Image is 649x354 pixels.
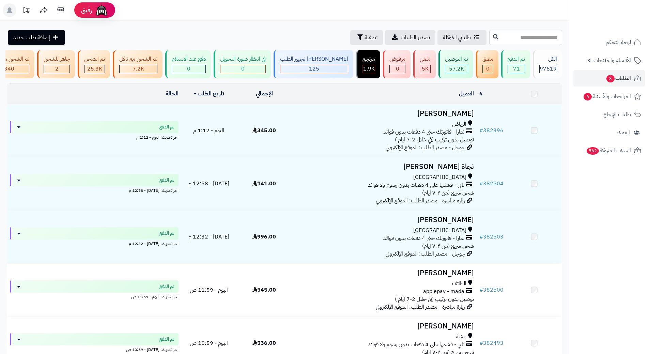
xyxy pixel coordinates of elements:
[479,286,483,294] span: #
[508,55,525,63] div: تم الدفع
[500,50,531,78] a: تم الدفع 71
[390,65,405,73] div: 0
[355,50,382,78] a: مرتجع 1.9K
[256,90,273,98] a: الإجمالي
[220,55,266,63] div: في انتظار صورة التحويل
[422,65,429,73] span: 5K
[479,180,504,188] a: #382504
[18,3,35,19] a: تحديثات المنصة
[252,180,276,188] span: 141.00
[459,90,474,98] a: العميل
[10,293,179,300] div: اخر تحديث: اليوم - 11:59 ص
[479,339,483,347] span: #
[382,50,412,78] a: مرفوض 0
[437,30,486,45] a: طلباتي المُوكلة
[166,90,179,98] a: الحالة
[309,65,319,73] span: 125
[479,286,504,294] a: #382500
[583,92,631,101] span: المراجعات والأسئلة
[10,240,179,247] div: اخر تحديث: [DATE] - 12:32 م
[573,70,645,87] a: الطلبات3
[159,124,174,130] span: تم الدفع
[587,147,599,155] span: 562
[479,126,504,135] a: #382396
[413,227,466,234] span: [GEOGRAPHIC_DATA]
[362,55,375,63] div: مرتجع
[8,30,65,45] a: إضافة طلب جديد
[482,55,493,63] div: معلق
[164,50,212,78] a: دفع عند الاستلام 0
[540,65,557,73] span: 97619
[295,110,474,118] h3: [PERSON_NAME]
[252,233,276,241] span: 996.00
[483,65,493,73] div: 0
[420,55,431,63] div: ملغي
[573,34,645,50] a: لوحة التحكم
[10,186,179,194] div: اخر تحديث: [DATE] - 12:58 م
[422,242,474,250] span: شحن سريع (من ٢-٧ ايام)
[584,93,592,101] span: 6
[606,74,631,83] span: الطلبات
[119,55,157,63] div: تم الشحن مع ناقل
[539,55,557,63] div: الكل
[376,303,465,311] span: زيارة مباشرة - مصدر الطلب: الموقع الإلكتروني
[593,56,631,65] span: الأقسام والمنتجات
[475,50,500,78] a: معلق 0
[513,65,520,73] span: 71
[220,65,265,73] div: 0
[603,17,643,31] img: logo-2.png
[10,133,179,140] div: اخر تحديث: اليوم - 1:12 م
[573,124,645,141] a: العملاء
[76,50,111,78] a: تم الشحن 25.3K
[486,65,490,73] span: 0
[423,288,464,295] span: applepay - mada
[55,65,59,73] span: 2
[172,65,205,73] div: 0
[120,65,157,73] div: 7222
[606,75,615,82] span: 3
[401,33,430,42] span: تصدير الطلبات
[84,65,105,73] div: 25262
[617,128,630,137] span: العملاء
[385,30,435,45] a: تصدير الطلبات
[456,333,466,341] span: بيشة
[479,233,483,241] span: #
[413,173,466,181] span: [GEOGRAPHIC_DATA]
[190,286,228,294] span: اليوم - 11:59 ص
[389,55,405,63] div: مرفوض
[280,55,348,63] div: [PERSON_NAME] تجهيز الطلب
[363,65,375,73] span: 1.9K
[395,295,474,303] span: توصيل بدون تركيب (في خلال 2-7 ايام )
[252,126,276,135] span: 345.00
[295,269,474,277] h3: [PERSON_NAME]
[573,106,645,123] a: طلبات الإرجاع
[479,339,504,347] a: #382493
[445,65,468,73] div: 57239
[190,339,228,347] span: اليوم - 10:59 ص
[252,286,276,294] span: 545.00
[445,55,468,63] div: تم التوصيل
[386,250,465,258] span: جوجل - مصدر الطلب: الموقع الإلكتروني
[368,181,464,189] span: تابي - قسّمها على 4 دفعات بدون رسوم ولا فوائد
[606,37,631,47] span: لوحة التحكم
[383,234,464,242] span: تمارا - فاتورتك حتى 4 دفعات بدون فوائد
[87,65,102,73] span: 25.3K
[586,146,631,155] span: السلات المتروكة
[479,180,483,188] span: #
[111,50,164,78] a: تم الشحن مع ناقل 7.2K
[350,30,383,45] button: تصفية
[479,233,504,241] a: #382503
[452,120,466,128] span: الرياض
[10,345,179,353] div: اخر تحديث: [DATE] - 10:59 ص
[386,143,465,152] span: جوجل - مصدر الطلب: الموقع الإلكتروني
[295,216,474,224] h3: [PERSON_NAME]
[437,50,475,78] a: تم التوصيل 57.2K
[4,65,14,73] span: 340
[172,55,206,63] div: دفع عند الاستلام
[449,65,464,73] span: 57.2K
[443,33,471,42] span: طلباتي المُوكلة
[365,33,377,42] span: تصفية
[531,50,563,78] a: الكل97619
[295,163,474,171] h3: نجاة [PERSON_NAME]
[193,126,224,135] span: اليوم - 1:12 م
